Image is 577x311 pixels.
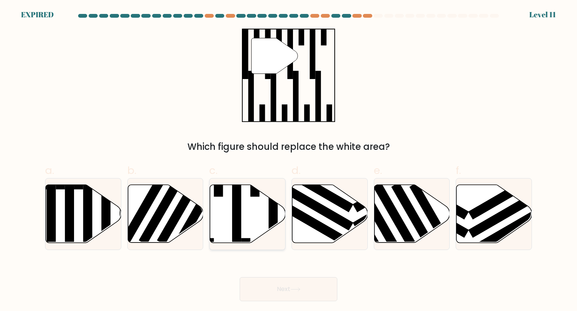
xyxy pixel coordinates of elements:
span: d. [292,163,301,178]
button: Next [240,277,337,301]
span: a. [45,163,54,178]
span: f. [456,163,461,178]
g: " [251,38,298,73]
span: e. [374,163,382,178]
div: EXPIRED [21,9,54,20]
span: c. [209,163,218,178]
div: Level 11 [529,9,556,20]
span: b. [127,163,136,178]
div: Which figure should replace the white area? [50,140,527,154]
